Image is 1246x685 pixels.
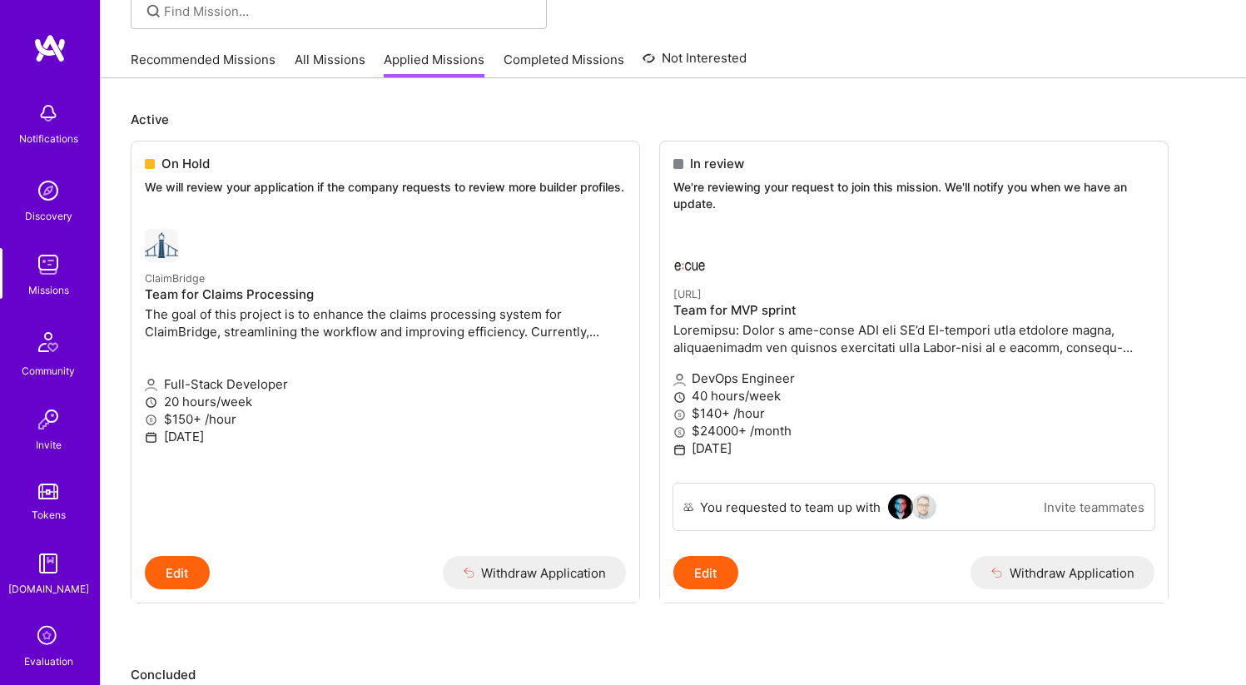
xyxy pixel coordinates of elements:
[295,51,365,78] a: All Missions
[504,51,624,78] a: Completed Missions
[970,556,1154,589] button: Withdraw Application
[145,414,157,426] i: icon MoneyGray
[673,370,1154,387] p: DevOps Engineer
[145,229,178,262] img: ClaimBridge company logo
[673,422,1154,439] p: $24000+ /month
[32,97,65,130] img: bell
[32,174,65,207] img: discovery
[673,444,686,456] i: icon Calendar
[145,428,626,445] p: [DATE]
[161,155,210,172] span: On Hold
[145,375,626,393] p: Full-Stack Developer
[660,231,1168,483] a: Ecue.ai company logo[URL]Team for MVP sprintLoremipsu: Dolor s ame-conse ADI eli SE’d EI-tempori ...
[28,281,69,299] div: Missions
[145,305,626,340] p: The goal of this project is to enhance the claims processing system for ClaimBridge, streamlining...
[443,556,627,589] button: Withdraw Application
[384,51,484,78] a: Applied Missions
[673,391,686,404] i: icon Clock
[145,272,205,285] small: ClaimBridge
[145,410,626,428] p: $150+ /hour
[32,403,65,436] img: Invite
[673,374,686,386] i: icon Applicant
[673,387,1154,405] p: 40 hours/week
[38,484,58,499] img: tokens
[700,499,881,516] div: You requested to team up with
[144,2,163,21] i: icon SearchGrey
[145,431,157,444] i: icon Calendar
[145,393,626,410] p: 20 hours/week
[25,207,72,225] div: Discovery
[131,51,276,78] a: Recommended Missions
[911,494,936,519] img: User Avatar
[673,288,702,300] small: [URL]
[673,321,1154,356] p: Loremipsu: Dolor s ame-conse ADI eli SE’d EI-tempori utla etdolore magna, aliquaenimadm ven quisn...
[673,439,1154,457] p: [DATE]
[673,426,686,439] i: icon MoneyGray
[32,248,65,281] img: teamwork
[131,111,1216,128] p: Active
[24,653,73,670] div: Evaluation
[145,396,157,409] i: icon Clock
[145,287,626,302] h4: Team for Claims Processing
[32,547,65,580] img: guide book
[673,303,1154,318] h4: Team for MVP sprint
[643,48,747,78] a: Not Interested
[32,506,66,524] div: Tokens
[36,436,62,454] div: Invite
[131,666,1216,683] p: Concluded
[19,130,78,147] div: Notifications
[145,556,210,589] button: Edit
[132,216,639,557] a: ClaimBridge company logoClaimBridgeTeam for Claims ProcessingThe goal of this project is to enhan...
[33,33,67,63] img: logo
[673,409,686,421] i: icon MoneyGray
[690,155,744,172] span: In review
[28,322,68,362] img: Community
[673,179,1154,211] p: We're reviewing your request to join this mission. We'll notify you when we have an update.
[145,379,157,391] i: icon Applicant
[22,362,75,380] div: Community
[145,179,626,196] p: We will review your application if the company requests to review more builder profiles.
[32,621,64,653] i: icon SelectionTeam
[673,556,738,589] button: Edit
[673,405,1154,422] p: $140+ /hour
[8,580,89,598] div: [DOMAIN_NAME]
[888,494,913,519] img: User Avatar
[164,2,534,20] input: Find Mission...
[673,245,707,278] img: Ecue.ai company logo
[1044,499,1144,516] a: Invite teammates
